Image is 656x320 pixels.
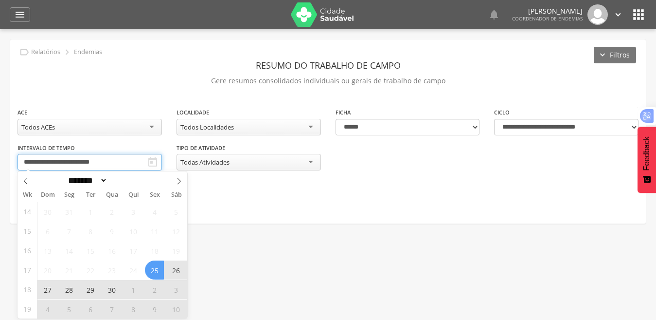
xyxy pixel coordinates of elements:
span: Abril 11, 2025 [145,222,164,241]
i:  [14,9,26,20]
span: 14 [23,202,31,221]
i:  [147,156,159,168]
span: Abril 25, 2025 [145,261,164,280]
span: Abril 16, 2025 [102,241,121,260]
span: Abril 26, 2025 [166,261,185,280]
span: Maio 3, 2025 [166,280,185,299]
a:  [10,7,30,22]
span: Maio 2, 2025 [145,280,164,299]
span: Ter [80,192,101,198]
span: Abril 5, 2025 [166,202,185,221]
span: Maio 5, 2025 [59,300,78,319]
span: Sex [144,192,166,198]
p: Endemias [74,48,102,56]
i:  [613,9,623,20]
span: Maio 7, 2025 [102,300,121,319]
span: Maio 6, 2025 [81,300,100,319]
span: Abril 22, 2025 [81,261,100,280]
span: Abril 15, 2025 [81,241,100,260]
span: 17 [23,261,31,280]
p: Relatórios [31,48,60,56]
span: Abril 30, 2025 [102,280,121,299]
div: Todos Localidades [180,123,234,132]
a:  [613,4,623,25]
i:  [488,9,500,20]
span: Abril 7, 2025 [59,222,78,241]
span: Maio 10, 2025 [166,300,185,319]
label: Ficha [336,109,351,116]
i:  [19,47,30,57]
span: 19 [23,300,31,319]
span: Abril 4, 2025 [145,202,164,221]
label: Ciclo [494,109,510,116]
span: Wk [18,188,37,202]
span: 18 [23,280,31,299]
header: Resumo do Trabalho de Campo [18,56,638,74]
span: Qui [123,192,144,198]
select: Month [65,175,108,186]
span: Abril 23, 2025 [102,261,121,280]
a:  [488,4,500,25]
span: Março 30, 2025 [38,202,57,221]
span: Abril 18, 2025 [145,241,164,260]
span: Abril 2, 2025 [102,202,121,221]
span: Março 31, 2025 [59,202,78,221]
i:  [62,47,72,57]
input: Year [107,175,140,186]
span: Feedback [642,136,651,170]
span: Abril 9, 2025 [102,222,121,241]
i:  [631,7,646,22]
span: Abril 21, 2025 [59,261,78,280]
span: Abril 19, 2025 [166,241,185,260]
span: Abril 3, 2025 [124,202,142,221]
span: Maio 4, 2025 [38,300,57,319]
span: Seg [58,192,80,198]
label: Localidade [177,109,209,116]
span: Abril 17, 2025 [124,241,142,260]
p: Gere resumos consolidados individuais ou gerais de trabalho de campo [18,74,638,88]
span: Maio 1, 2025 [124,280,142,299]
span: Sáb [166,192,187,198]
span: 16 [23,241,31,260]
span: Abril 20, 2025 [38,261,57,280]
span: Abril 27, 2025 [38,280,57,299]
button: Filtros [594,47,636,63]
label: ACE [18,109,27,116]
span: Abril 28, 2025 [59,280,78,299]
p: [PERSON_NAME] [512,8,583,15]
span: Abril 24, 2025 [124,261,142,280]
span: Abril 8, 2025 [81,222,100,241]
span: Abril 29, 2025 [81,280,100,299]
span: Abril 13, 2025 [38,241,57,260]
span: Abril 14, 2025 [59,241,78,260]
button: Feedback - Mostrar pesquisa [638,127,656,193]
span: Dom [37,192,58,198]
span: Abril 10, 2025 [124,222,142,241]
span: Abril 12, 2025 [166,222,185,241]
span: Abril 6, 2025 [38,222,57,241]
div: Todas Atividades [180,158,230,167]
span: Coordenador de Endemias [512,15,583,22]
span: Maio 9, 2025 [145,300,164,319]
span: Abril 1, 2025 [81,202,100,221]
span: 15 [23,222,31,241]
label: Tipo de Atividade [177,144,225,152]
label: Intervalo de Tempo [18,144,75,152]
div: Todos ACEs [21,123,55,132]
span: Qua [101,192,123,198]
span: Maio 8, 2025 [124,300,142,319]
